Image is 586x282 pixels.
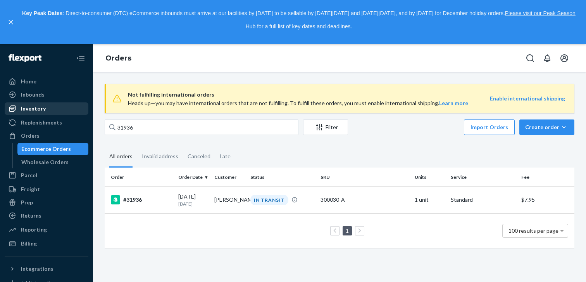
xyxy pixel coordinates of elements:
div: All orders [109,146,133,168]
a: Enable international shipping [490,95,565,102]
p: Standard [451,196,515,204]
div: Inbounds [21,91,45,99]
button: Open account menu [557,50,572,66]
th: Service [448,168,518,186]
button: Close Navigation [73,50,88,66]
a: Page 1 is your current page [344,227,350,234]
div: Parcel [21,171,37,179]
div: Returns [21,212,41,220]
td: [PERSON_NAME] [211,186,247,213]
a: Returns [5,209,88,222]
a: Billing [5,237,88,250]
div: Filter [303,123,348,131]
div: Inventory [21,105,46,112]
button: Import Orders [464,119,515,135]
button: Integrations [5,263,88,275]
button: close, [7,18,15,26]
a: Replenishments [5,116,88,129]
a: Inventory [5,102,88,115]
th: SKU [317,168,411,186]
strong: Key Peak Dates [22,10,62,16]
p: [DATE] [178,201,208,207]
a: Wholesale Orders [17,156,89,168]
a: Orders [5,130,88,142]
input: Search orders [105,119,298,135]
span: 100 results per page [508,227,558,234]
div: Orders [21,132,40,140]
div: Home [21,78,36,85]
span: Not fulfilling international orders [128,90,490,99]
span: Heads up—you may have international orders that are not fulfilling. To fulfill these orders, you ... [128,100,468,106]
th: Units [412,168,448,186]
div: Billing [21,240,37,247]
th: Order Date [175,168,211,186]
button: Create order [519,119,574,135]
a: Prep [5,196,88,209]
div: Customer [214,174,244,180]
div: Wholesale Orders [21,158,69,166]
div: Ecommerce Orders [21,145,71,153]
div: Integrations [21,265,53,273]
a: Learn more [439,100,468,106]
div: Late [220,146,231,166]
a: Freight [5,183,88,195]
a: Please visit our Peak Season Hub for a full list of key dates and deadlines. [246,10,576,29]
a: Parcel [5,169,88,182]
img: Flexport logo [9,54,41,62]
button: Filter [303,119,348,135]
div: Canceled [188,146,210,166]
a: Home [5,75,88,88]
p: : Direct-to-consumer (DTC) eCommerce inbounds must arrive at our facilities by [DATE] to be sella... [19,7,579,33]
div: Replenishments [21,119,62,126]
div: Create order [525,123,569,131]
td: 1 unit [412,186,448,213]
div: IN TRANSIT [250,195,288,205]
div: Reporting [21,226,47,234]
td: $7.95 [518,186,574,213]
a: Ecommerce Orders [17,143,89,155]
th: Status [247,168,318,186]
th: Fee [518,168,574,186]
a: Reporting [5,223,88,236]
button: Open Search Box [522,50,538,66]
a: Inbounds [5,88,88,101]
a: Orders [105,54,131,62]
div: [DATE] [178,193,208,207]
div: 300030-A [321,196,408,204]
div: #31936 [111,195,172,204]
button: Open notifications [539,50,555,66]
div: Invalid address [142,146,178,166]
div: Freight [21,185,40,193]
div: Prep [21,199,33,206]
th: Order [105,168,175,186]
ol: breadcrumbs [99,47,138,70]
